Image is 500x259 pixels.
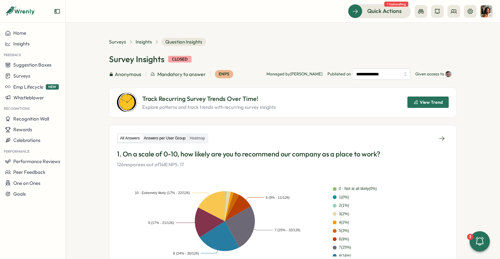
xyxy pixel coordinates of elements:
[13,73,30,79] span: Surveys
[470,231,490,251] button: 3
[118,134,142,142] label: All Answers
[115,70,141,78] span: Anonymous
[13,30,26,36] span: Home
[407,97,449,108] button: View Trend
[46,84,59,90] span: NEW
[157,70,206,78] span: Mandatory to answer
[13,95,44,101] span: Whistleblower
[327,68,410,80] span: Published on
[142,104,276,111] p: Explore patterns and track trends with recurring survey insights
[266,196,290,199] text: 6 (9% - 11/126)
[13,116,49,122] span: Recognition Wall
[13,191,26,197] span: Goals
[420,100,443,104] span: View Trend
[480,5,492,17] img: Viveca Riley
[135,191,190,195] text: 10 - Extremely likely (17% - 22/126)
[148,221,174,225] text: 9 (17% - 21/126)
[13,180,40,186] span: One on Ones
[142,94,276,104] p: Track Recurring Survey Trends Over Time!
[339,211,349,217] div: 3 ( 2 %)
[13,41,30,47] span: Insights
[173,251,199,255] text: 8 (24% - 30/126)
[339,236,349,242] div: 6 ( 9 %)
[54,8,60,15] button: Expand sidebar
[275,228,301,232] text: 7 (25% - 32/126)
[13,127,32,132] span: Rewards
[339,228,349,234] div: 5 ( 3 %)
[109,38,126,45] a: Surveys
[109,54,164,65] h1: Survey Insights
[188,134,207,142] label: Heatmap
[339,186,377,192] div: 0 - Not at all likely ( 0 %)
[348,4,411,18] button: Quick Actions
[13,84,43,90] span: Emp Lifecycle
[117,161,449,168] p: 126 responses out of 148 | NPS: 17
[290,71,322,76] span: [PERSON_NAME]
[215,70,233,78] div: eNPS
[339,244,351,250] div: 7 ( 25 %)
[367,7,402,15] span: Quick Actions
[136,38,152,45] a: Insights
[13,169,46,175] span: Peer Feedback
[445,71,452,77] img: Chris Forlano
[162,38,206,46] span: Question Insights
[339,253,351,259] div: 8 ( 24 %)
[13,158,60,164] span: Performance Reviews
[13,137,40,143] span: Celebrations
[168,56,192,63] div: closed
[13,62,52,68] span: Suggestion Boxes
[117,149,449,159] p: 1. On a scale of 0-10, how likely are you to recommend our company as a place to work?
[339,203,349,209] div: 2 ( 1 %)
[339,220,349,226] div: 4 ( 2 %)
[467,234,473,240] div: 3
[266,71,322,77] p: Managed by
[384,2,408,7] span: 1 task waiting
[415,71,444,77] p: Given access to
[142,134,187,142] label: Answers per User Group
[339,194,349,200] div: 1 ( 0 %)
